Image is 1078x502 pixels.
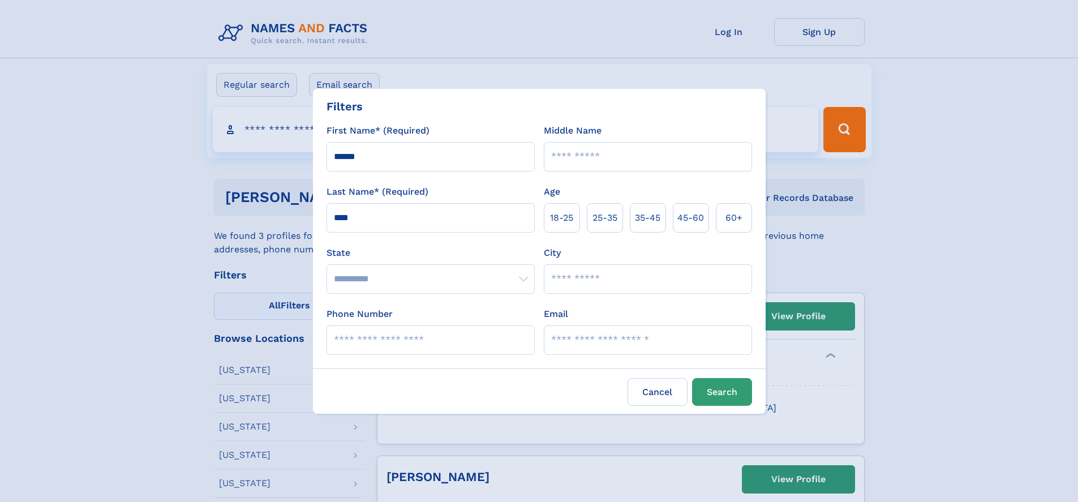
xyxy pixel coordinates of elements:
[692,378,752,406] button: Search
[635,211,660,225] span: 35‑45
[544,246,561,260] label: City
[550,211,573,225] span: 18‑25
[677,211,704,225] span: 45‑60
[628,378,688,406] label: Cancel
[327,124,430,138] label: First Name* (Required)
[544,185,560,199] label: Age
[544,307,568,321] label: Email
[327,98,363,115] div: Filters
[327,185,428,199] label: Last Name* (Required)
[544,124,602,138] label: Middle Name
[327,307,393,321] label: Phone Number
[592,211,617,225] span: 25‑35
[327,246,535,260] label: State
[725,211,742,225] span: 60+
